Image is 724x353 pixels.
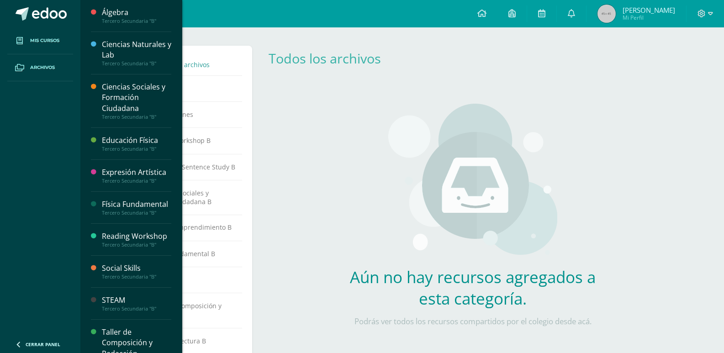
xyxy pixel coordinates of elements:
a: Eventos [138,80,238,96]
a: Educación FísicaTercero Secundaria "B" [102,135,171,152]
div: Tercero Secundaria "B" [102,114,171,120]
div: Tercero Secundaria "B" [102,210,171,216]
span: Mis cursos [30,37,59,44]
span: Taller del Emprendimiento B [143,223,232,232]
div: Tercero Secundaria "B" [102,18,171,24]
div: STEAM [102,295,171,306]
h2: Aún no hay recursos agregados a esta categoría. [338,266,608,309]
img: 45x45 [597,5,616,23]
div: Tercero Secundaria "B" [102,146,171,152]
div: Ciencias Sociales y Formación Ciudadana [102,82,171,113]
div: Tercero Secundaria "B" [102,178,171,184]
div: Tercero Secundaria "B" [102,242,171,248]
div: Tercero Secundaria "B" [102,60,171,67]
div: Tercero Secundaria "B" [102,306,171,312]
span: Word and Sentence Study B [150,162,235,171]
a: Expresión ArtísticaTercero Secundaria "B" [102,167,171,184]
a: Taller de Lectura B [138,332,238,349]
a: Ciencias Sociales y Formación CiudadanaTercero Secundaria "B" [102,82,171,120]
div: Todos los archivos [269,49,395,67]
span: [PERSON_NAME] [623,5,675,15]
div: Expresión Artística [102,167,171,178]
div: Tercero Secundaria "B" [102,274,171,280]
div: Educación Física [102,135,171,146]
img: stages.png [388,104,557,259]
div: Física Fundamental [102,199,171,210]
a: Todos los archivos [269,49,381,67]
a: STEAMTercero Secundaria "B" [102,295,171,312]
span: Archivos [30,64,55,71]
div: Álgebra [102,7,171,18]
a: Física Fundamental B [138,245,238,262]
a: ÁlgebraTercero Secundaria "B" [102,7,171,24]
a: Ciencias Naturales y LabTercero Secundaria "B" [102,39,171,67]
a: Writing Workshop B [138,132,238,148]
a: Social SkillsTercero Secundaria "B" [102,263,171,280]
p: Podrás ver todos los recursos compartidos por el colegio desde acá. [338,316,608,327]
span: Mi Perfil [623,14,675,21]
span: Taller de Composición y Redacción B [138,301,222,319]
span: Física Fundamental B [150,249,215,258]
a: Reading WorkshopTercero Secundaria "B" [102,231,171,248]
a: Álgebra B [138,271,238,288]
a: Archivos [7,54,73,81]
div: Social Skills [102,263,171,274]
a: Taller de Composición y Redacción B [138,297,238,322]
a: Todos los archivos [138,55,238,72]
div: Ciencias Naturales y Lab [102,39,171,60]
a: Ciencias Sociales y Formación Ciudadana B [138,184,238,210]
div: Reading Workshop [102,231,171,242]
a: Notificaciones [138,106,238,122]
a: Mis cursos [7,27,73,54]
span: Cerrar panel [26,341,60,348]
a: Taller del Emprendimiento B [138,219,238,235]
a: Física FundamentalTercero Secundaria "B" [102,199,171,216]
a: Word and Sentence Study B [138,158,238,175]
